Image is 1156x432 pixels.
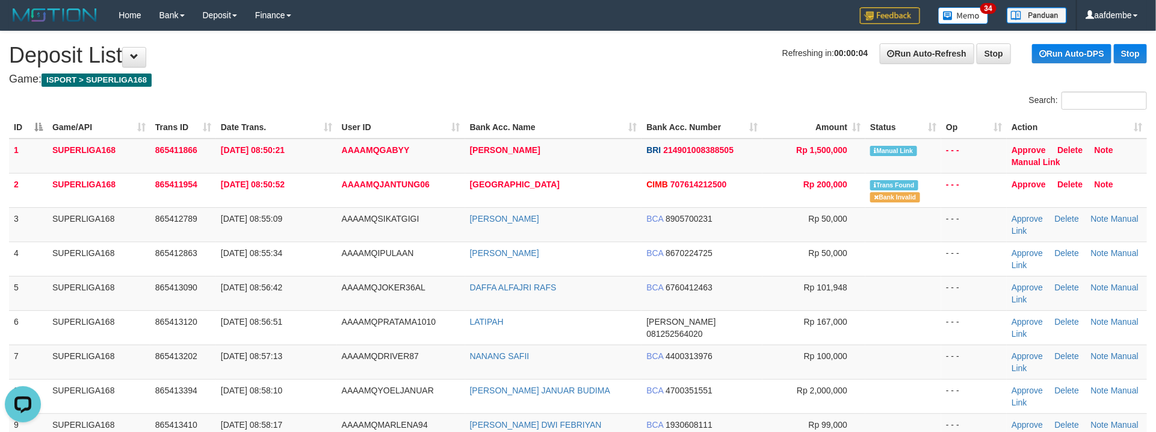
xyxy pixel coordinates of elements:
[1055,420,1079,430] a: Delete
[809,248,848,258] span: Rp 50,000
[646,283,663,292] span: BCA
[1055,317,1079,327] a: Delete
[470,145,540,155] a: [PERSON_NAME]
[155,180,197,189] span: 865411954
[1057,180,1083,189] a: Delete
[342,214,419,224] span: AAAAMQSIKATGIGI
[1091,317,1109,327] a: Note
[941,242,1007,276] td: - - -
[646,386,663,395] span: BCA
[221,351,282,361] span: [DATE] 08:57:13
[1055,386,1079,395] a: Delete
[155,145,197,155] span: 865411866
[666,283,712,292] span: Copy 6760412463 to clipboard
[1091,351,1109,361] a: Note
[155,214,197,224] span: 865412789
[155,386,197,395] span: 865413394
[342,351,419,361] span: AAAAMQDRIVER87
[221,214,282,224] span: [DATE] 08:55:09
[470,248,539,258] a: [PERSON_NAME]
[48,276,150,310] td: SUPERLIGA168
[834,48,868,58] strong: 00:00:04
[1032,44,1111,63] a: Run Auto-DPS
[1091,420,1109,430] a: Note
[865,116,941,139] th: Status: activate to sort column ascending
[221,386,282,395] span: [DATE] 08:58:10
[1012,420,1043,430] a: Approve
[941,139,1007,174] td: - - -
[9,116,48,139] th: ID: activate to sort column descending
[804,351,847,361] span: Rp 100,000
[1012,214,1139,236] a: Manual Link
[470,420,602,430] a: [PERSON_NAME] DWI FEBRIYAN
[150,116,216,139] th: Trans ID: activate to sort column ascending
[48,139,150,174] td: SUPERLIGA168
[1062,92,1147,110] input: Search:
[1012,248,1139,270] a: Manual Link
[1095,180,1113,189] a: Note
[870,192,920,202] span: Bank is not match
[646,351,663,361] span: BCA
[1012,145,1046,155] a: Approve
[762,116,865,139] th: Amount: activate to sort column ascending
[1012,283,1043,292] a: Approve
[155,420,197,430] span: 865413410
[1007,116,1147,139] th: Action: activate to sort column ascending
[646,145,661,155] span: BRI
[221,317,282,327] span: [DATE] 08:56:51
[804,317,847,327] span: Rp 167,000
[155,351,197,361] span: 865413202
[1055,283,1079,292] a: Delete
[646,248,663,258] span: BCA
[646,329,702,339] span: Copy 081252564020 to clipboard
[941,276,1007,310] td: - - -
[1012,386,1139,407] a: Manual Link
[470,180,560,189] a: [GEOGRAPHIC_DATA]
[465,116,642,139] th: Bank Acc. Name: activate to sort column ascending
[980,3,997,14] span: 34
[880,43,974,64] a: Run Auto-Refresh
[782,48,868,58] span: Refreshing in:
[870,146,916,156] span: Manually Linked
[9,173,48,207] td: 2
[666,351,712,361] span: Copy 4400313976 to clipboard
[1007,7,1067,23] img: panduan.png
[470,283,557,292] a: DAFFA ALFAJRI RAFS
[342,180,430,189] span: AAAAMQJANTUNG06
[666,386,712,395] span: Copy 4700351551 to clipboard
[342,248,414,258] span: AAAAMQIPULAAN
[809,420,848,430] span: Rp 99,000
[42,74,152,87] span: ISPORT > SUPERLIGA168
[9,345,48,379] td: 7
[9,207,48,242] td: 3
[941,310,1007,345] td: - - -
[1095,145,1113,155] a: Note
[1029,92,1147,110] label: Search:
[9,139,48,174] td: 1
[938,7,989,24] img: Button%20Memo.svg
[48,345,150,379] td: SUPERLIGA168
[9,379,48,413] td: 8
[1091,214,1109,224] a: Note
[221,145,285,155] span: [DATE] 08:50:21
[646,420,663,430] span: BCA
[809,214,848,224] span: Rp 50,000
[666,248,712,258] span: Copy 8670224725 to clipboard
[9,276,48,310] td: 5
[941,207,1007,242] td: - - -
[155,317,197,327] span: 865413120
[48,173,150,207] td: SUPERLIGA168
[470,386,610,395] a: [PERSON_NAME] JANUAR BUDIMA
[9,6,100,24] img: MOTION_logo.png
[663,145,734,155] span: Copy 214901008388505 to clipboard
[666,420,712,430] span: Copy 1930608111 to clipboard
[804,283,847,292] span: Rp 101,948
[1091,386,1109,395] a: Note
[1012,351,1043,361] a: Approve
[221,248,282,258] span: [DATE] 08:55:34
[1114,44,1147,63] a: Stop
[337,116,465,139] th: User ID: activate to sort column ascending
[342,317,436,327] span: AAAAMQPRATAMA1010
[1012,157,1060,167] a: Manual Link
[1012,248,1043,258] a: Approve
